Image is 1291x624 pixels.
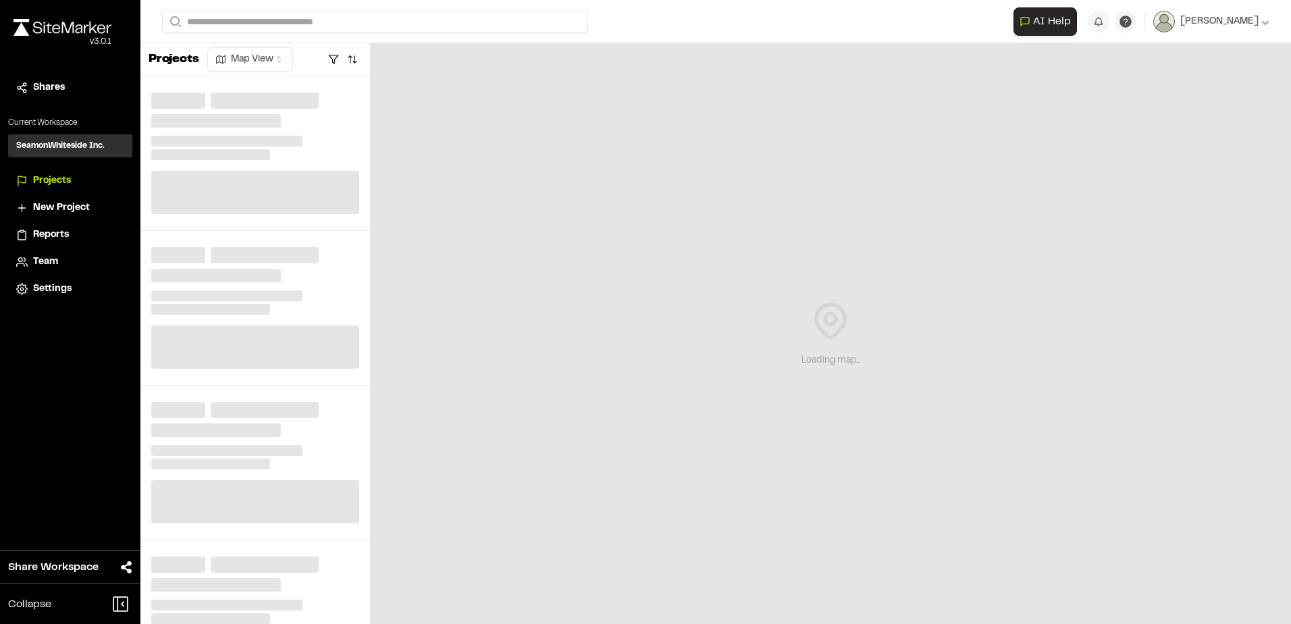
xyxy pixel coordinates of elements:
p: Current Workspace [8,117,132,129]
span: New Project [33,201,90,215]
span: [PERSON_NAME] [1180,14,1259,29]
img: rebrand.png [14,19,111,36]
a: Shares [16,80,124,95]
span: Team [33,255,58,269]
span: Shares [33,80,65,95]
img: User [1153,11,1175,32]
div: Oh geez...please don't... [14,36,111,48]
span: Reports [33,228,69,242]
span: Share Workspace [8,559,99,575]
div: Open AI Assistant [1013,7,1082,36]
a: New Project [16,201,124,215]
span: Projects [33,174,71,188]
a: Reports [16,228,124,242]
button: Open AI Assistant [1013,7,1077,36]
button: [PERSON_NAME] [1153,11,1269,32]
a: Settings [16,282,124,296]
a: Projects [16,174,124,188]
p: Projects [149,51,199,69]
div: Loading map... [801,353,860,368]
span: Collapse [8,596,51,613]
button: Search [162,11,186,33]
a: Team [16,255,124,269]
h3: SeamonWhiteside Inc. [16,140,105,152]
span: AI Help [1033,14,1071,30]
span: Settings [33,282,72,296]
